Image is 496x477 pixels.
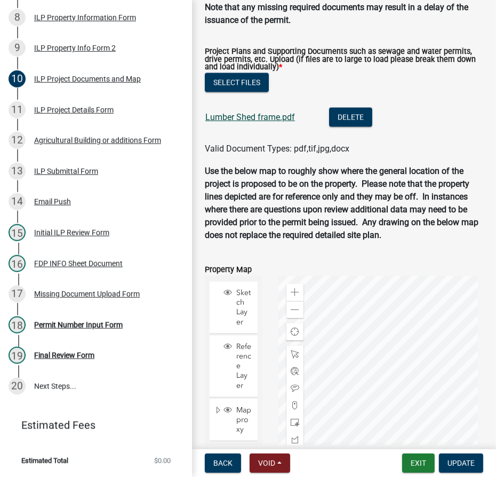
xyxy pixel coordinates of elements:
div: 14 [9,193,26,210]
div: 15 [9,224,26,241]
span: $0.00 [154,457,171,464]
div: ILP Property Information Form [34,14,136,21]
div: Final Review Form [34,352,94,359]
span: Void [258,459,275,467]
span: Back [213,459,233,467]
button: Void [250,454,290,473]
strong: Use the below map to roughly show where the general location of the project is proposed to be on ... [205,166,478,240]
li: Mapproxy [210,399,258,442]
strong: Note that any missing required documents may result in a delay of the issuance of the permit. [205,2,468,25]
button: Select files [205,73,269,92]
div: 16 [9,255,26,272]
ul: Layer List [209,279,259,444]
div: Initial ILP Review Form [34,229,109,236]
div: ILP Project Details Form [34,106,114,114]
span: Update [447,459,475,467]
div: 17 [9,285,26,303]
span: Estimated Total [21,457,68,464]
li: Sketch Layer [210,282,258,334]
div: Missing Document Upload Form [34,290,140,298]
div: FDP INFO Sheet Document [34,260,123,267]
a: Lumber Shed frame.pdf [205,112,295,122]
div: 18 [9,316,26,333]
div: 9 [9,39,26,57]
wm-modal-confirm: Delete Document [329,113,372,123]
div: 8 [9,9,26,26]
div: 10 [9,70,26,88]
div: ILP Submittal Form [34,168,98,175]
div: Find my location [286,323,303,340]
div: Mapproxy [222,406,254,435]
div: Reference Layer [222,342,254,391]
span: Mapproxy [234,406,254,435]
button: Delete [329,108,372,127]
div: 20 [9,378,26,395]
li: Reference Layer [210,336,258,397]
button: Exit [402,454,435,473]
div: Agricultural Building or additions Form [34,137,161,144]
span: Reference Layer [234,342,254,391]
div: 13 [9,163,26,180]
div: Email Push [34,198,71,205]
div: 11 [9,101,26,118]
div: ILP Project Documents and Map [34,75,141,83]
div: ILP Property Info Form 2 [34,44,116,52]
div: Zoom out [286,301,303,318]
div: Sketch Layer [222,288,254,327]
label: Property Map [205,266,252,274]
div: Zoom in [286,284,303,301]
span: Valid Document Types: pdf,tif,jpg,docx [205,144,349,154]
span: Expand [214,406,222,417]
button: Back [205,454,241,473]
a: Estimated Fees [9,415,175,436]
label: Project Plans and Supporting Documents such as sewage and water permits, drive permits, etc. Uplo... [205,48,483,71]
button: Update [439,454,483,473]
div: 19 [9,347,26,364]
span: Sketch Layer [234,288,254,327]
div: 12 [9,132,26,149]
div: Permit Number Input Form [34,321,123,329]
